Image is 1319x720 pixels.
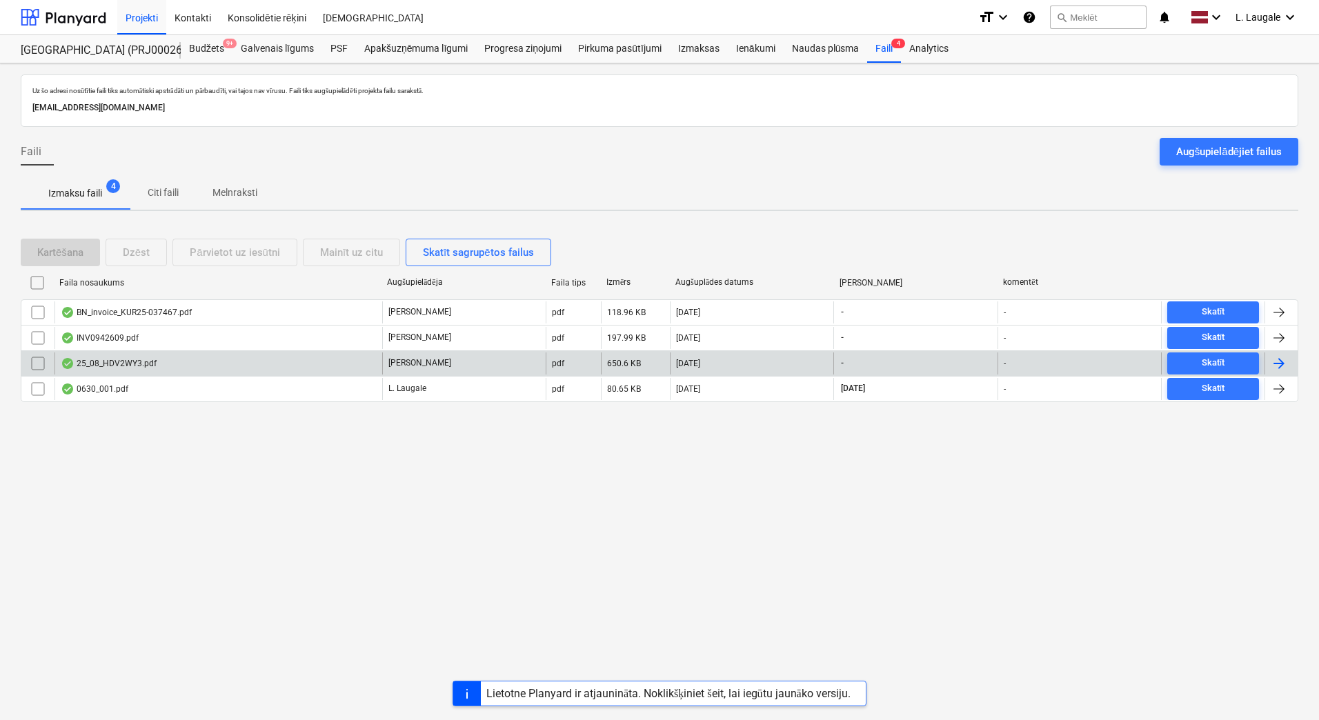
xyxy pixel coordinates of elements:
[1050,6,1147,29] button: Meklēt
[61,358,157,369] div: 25_08_HDV2WY3.pdf
[675,277,829,288] div: Augšuplādes datums
[1202,304,1225,320] div: Skatīt
[1250,654,1319,720] iframe: Chat Widget
[32,86,1287,95] p: Uz šo adresi nosūtītie faili tiks automātiski apstrādāti un pārbaudīti, vai tajos nav vīrusu. Fai...
[59,278,376,288] div: Faila nosaukums
[1176,143,1282,161] div: Augšupielādējiet failus
[891,39,905,48] span: 4
[181,35,232,63] div: Budžets
[1158,9,1171,26] i: notifications
[1004,333,1006,343] div: -
[388,357,451,369] p: [PERSON_NAME]
[995,9,1011,26] i: keyboard_arrow_down
[784,35,868,63] a: Naudas plūsma
[552,308,564,317] div: pdf
[48,186,102,201] p: Izmaksu faili
[552,359,564,368] div: pdf
[61,332,75,343] div: OCR pabeigts
[607,359,641,368] div: 650.6 KB
[61,307,192,318] div: BN_invoice_KUR25-037467.pdf
[728,35,784,63] a: Ienākumi
[676,384,700,394] div: [DATE]
[61,358,75,369] div: OCR pabeigts
[551,278,595,288] div: Faila tips
[867,35,901,63] a: Faili4
[388,383,426,394] p: L. Laugale
[1004,308,1006,317] div: -
[61,383,128,394] div: 0630_001.pdf
[356,35,476,63] a: Apakšuzņēmuma līgumi
[552,384,564,394] div: pdf
[901,35,957,63] a: Analytics
[676,333,700,343] div: [DATE]
[1236,12,1280,23] span: L. Laugale
[840,306,845,318] span: -
[676,308,700,317] div: [DATE]
[570,35,670,63] a: Pirkuma pasūtījumi
[387,277,540,288] div: Augšupielādēja
[1167,378,1259,400] button: Skatīt
[1202,330,1225,346] div: Skatīt
[1202,355,1225,371] div: Skatīt
[223,39,237,48] span: 9+
[1003,277,1156,288] div: komentēt
[32,101,1287,115] p: [EMAIL_ADDRESS][DOMAIN_NAME]
[1004,359,1006,368] div: -
[486,687,851,700] div: Lietotne Planyard ir atjaunināta. Noklikšķiniet šeit, lai iegūtu jaunāko versiju.
[607,308,646,317] div: 118.96 KB
[607,384,641,394] div: 80.65 KB
[552,333,564,343] div: pdf
[670,35,728,63] a: Izmaksas
[1004,384,1006,394] div: -
[61,332,139,343] div: INV0942609.pdf
[423,243,534,261] div: Skatīt sagrupētos failus
[1282,9,1298,26] i: keyboard_arrow_down
[106,179,120,193] span: 4
[606,277,664,288] div: Izmērs
[840,332,845,343] span: -
[146,186,179,200] p: Citi faili
[1022,9,1036,26] i: Zināšanu pamats
[476,35,570,63] a: Progresa ziņojumi
[388,306,451,318] p: [PERSON_NAME]
[388,332,451,343] p: [PERSON_NAME]
[867,35,901,63] div: Faili
[1167,301,1259,323] button: Skatīt
[1167,327,1259,349] button: Skatīt
[607,333,646,343] div: 197.99 KB
[1202,381,1225,397] div: Skatīt
[1167,352,1259,374] button: Skatīt
[840,383,866,394] span: [DATE]
[1208,9,1224,26] i: keyboard_arrow_down
[1160,138,1298,166] button: Augšupielādējiet failus
[676,359,700,368] div: [DATE]
[21,43,164,58] div: [GEOGRAPHIC_DATA] (PRJ0002627, K-1 un K-2(2.kārta) 2601960
[406,239,551,266] button: Skatīt sagrupētos failus
[840,357,845,369] span: -
[61,383,75,394] div: OCR pabeigts
[840,278,993,288] div: [PERSON_NAME]
[978,9,995,26] i: format_size
[1056,12,1067,23] span: search
[181,35,232,63] a: Budžets9+
[322,35,356,63] a: PSF
[232,35,322,63] a: Galvenais līgums
[212,186,257,200] p: Melnraksti
[61,307,75,318] div: OCR pabeigts
[21,143,41,160] span: Faili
